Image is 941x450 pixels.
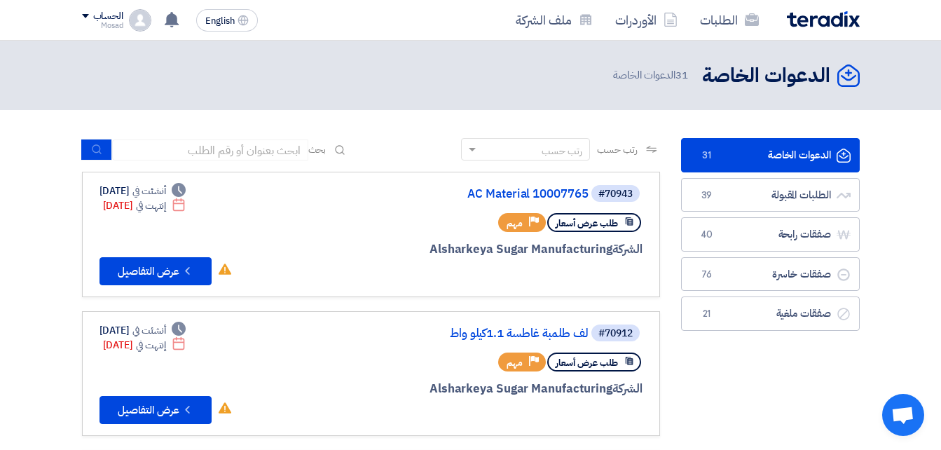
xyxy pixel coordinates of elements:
[99,257,212,285] button: عرض التفاصيل
[507,217,523,230] span: مهم
[132,184,166,198] span: أنشئت في
[129,9,151,32] img: profile_test.png
[699,307,715,321] span: 21
[787,11,860,27] img: Teradix logo
[93,11,123,22] div: الحساب
[308,142,327,157] span: بحث
[882,394,924,436] a: Open chat
[612,240,643,258] span: الشركة
[604,4,689,36] a: الأوردرات
[542,144,582,158] div: رتب حسب
[681,296,860,331] a: صفقات ملغية21
[681,217,860,252] a: صفقات رابحة40
[308,327,589,340] a: لف طلمبة غاطسة 1.1كيلو واط
[136,338,166,353] span: إنتهت في
[196,9,258,32] button: English
[99,396,212,424] button: عرض التفاصيل
[305,380,643,398] div: Alsharkeya Sugar Manufacturing
[308,188,589,200] a: AC Material 10007765
[702,62,830,90] h2: الدعوات الخاصة
[103,338,186,353] div: [DATE]
[103,198,186,213] div: [DATE]
[305,240,643,259] div: Alsharkeya Sugar Manufacturing
[597,142,637,157] span: رتب حسب
[132,323,166,338] span: أنشئت في
[681,138,860,172] a: الدعوات الخاصة31
[681,257,860,292] a: صفقات خاسرة76
[504,4,604,36] a: ملف الشركة
[613,67,690,83] span: الدعوات الخاصة
[136,198,166,213] span: إنتهت في
[699,228,715,242] span: 40
[675,67,688,83] span: 31
[699,268,715,282] span: 76
[99,184,186,198] div: [DATE]
[82,22,123,29] div: Mosad
[556,356,618,369] span: طلب عرض أسعار
[612,380,643,397] span: الشركة
[681,178,860,212] a: الطلبات المقبولة39
[507,356,523,369] span: مهم
[598,189,633,199] div: #70943
[598,329,633,339] div: #70912
[689,4,770,36] a: الطلبات
[205,16,235,26] span: English
[699,149,715,163] span: 31
[699,189,715,203] span: 39
[99,323,186,338] div: [DATE]
[112,139,308,161] input: ابحث بعنوان أو رقم الطلب
[556,217,618,230] span: طلب عرض أسعار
